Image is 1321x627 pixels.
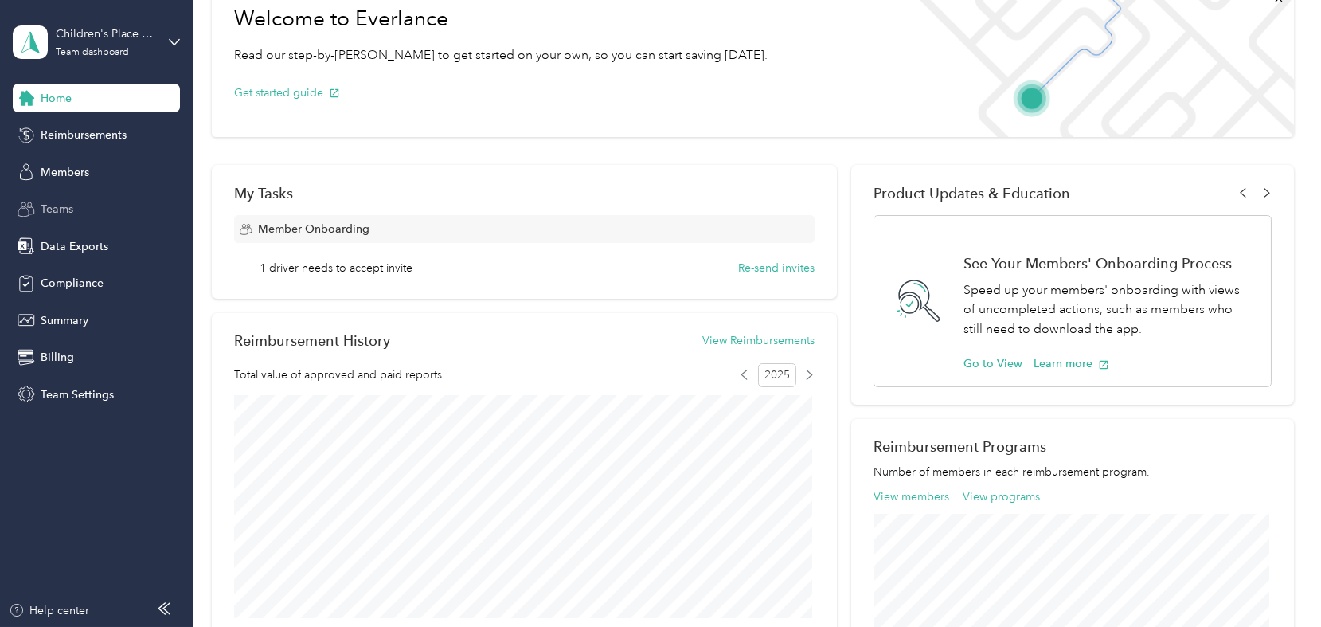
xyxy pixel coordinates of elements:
button: View members [874,488,949,505]
span: Home [41,90,72,107]
p: Number of members in each reimbursement program. [874,464,1272,480]
span: Billing [41,349,74,366]
span: Team Settings [41,386,114,403]
p: Read our step-by-[PERSON_NAME] to get started on your own, so you can start saving [DATE]. [234,45,768,65]
span: Member Onboarding [258,221,369,237]
div: Team dashboard [56,48,129,57]
button: Learn more [1034,355,1109,372]
div: Children's Place Association [56,25,155,42]
iframe: Everlance-gr Chat Button Frame [1232,538,1321,627]
button: View programs [963,488,1040,505]
span: Data Exports [41,238,108,255]
h2: Reimbursement History [234,332,390,349]
h2: Reimbursement Programs [874,438,1272,455]
span: Reimbursements [41,127,127,143]
button: View Reimbursements [702,332,815,349]
span: 1 driver needs to accept invite [260,260,412,276]
span: Product Updates & Education [874,185,1070,202]
span: Teams [41,201,73,217]
button: Go to View [963,355,1022,372]
span: Total value of approved and paid reports [234,366,442,383]
h1: See Your Members' Onboarding Process [963,255,1254,272]
span: Compliance [41,275,104,292]
button: Re-send invites [738,260,815,276]
span: 2025 [758,363,796,387]
span: Members [41,164,89,181]
button: Get started guide [234,84,340,101]
h1: Welcome to Everlance [234,6,768,32]
span: Summary [41,312,88,329]
div: My Tasks [234,185,815,202]
p: Speed up your members' onboarding with views of uncompleted actions, such as members who still ne... [963,280,1254,339]
button: Help center [9,602,90,619]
